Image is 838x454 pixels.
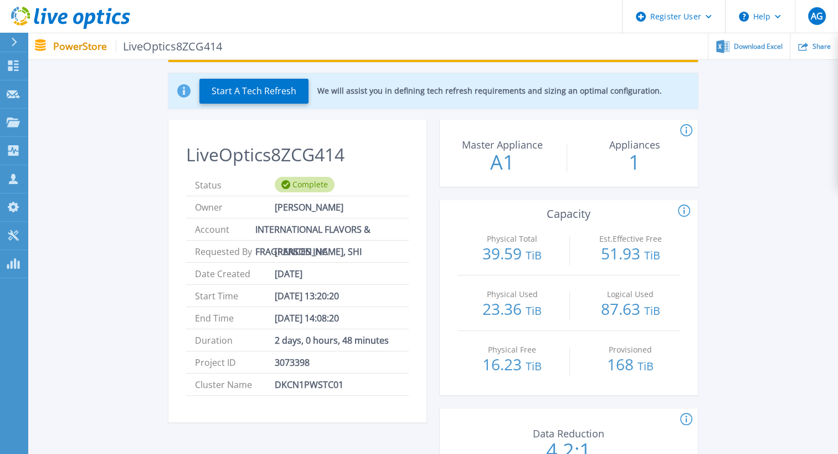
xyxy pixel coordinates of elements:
[255,218,399,240] span: INTERNATIONAL FLAVORS & FRAGRANCES INC
[275,351,310,373] span: 3073398
[813,43,831,50] span: Share
[463,246,562,263] p: 39.59
[465,290,559,298] p: Physical Used
[584,235,677,243] p: Est.Effective Free
[195,374,275,395] span: Cluster Name
[275,241,362,262] span: [PERSON_NAME], SHI
[275,285,339,307] span: [DATE] 13:20:20
[465,235,559,243] p: Physical Total
[526,303,542,318] span: TiB
[734,43,783,50] span: Download Excel
[573,152,697,172] p: 1
[116,40,223,53] span: LiveOptics8ZCG414
[275,263,302,284] span: [DATE]
[186,145,409,165] h2: LiveOptics8ZCG414
[463,356,562,374] p: 16.23
[195,285,275,307] span: Start Time
[275,329,389,351] span: 2 days, 0 hours, 48 minutes
[526,248,542,263] span: TiB
[195,307,275,329] span: End Time
[465,346,559,354] p: Physical Free
[581,301,680,319] p: 87.63
[195,218,256,240] span: Account
[195,329,275,351] span: Duration
[509,429,628,438] p: Data Reduction
[581,356,680,374] p: 168
[195,174,275,196] span: Status
[526,359,542,374] span: TiB
[317,86,662,95] p: We will assist you in defining tech refresh requirements and sizing an optimal configuration.
[195,196,275,218] span: Owner
[275,177,335,192] div: Complete
[810,12,822,21] span: AG
[644,303,660,318] span: TiB
[275,374,343,395] span: DKCN1PWSTC01
[199,79,309,104] button: Start A Tech Refresh
[644,248,660,263] span: TiB
[463,301,562,319] p: 23.36
[275,307,339,329] span: [DATE] 14:08:20
[195,263,275,284] span: Date Created
[443,140,562,150] p: Master Appliance
[440,152,564,172] p: A1
[575,140,694,150] p: Appliances
[53,40,223,53] p: PowerStore
[584,346,677,354] p: Provisioned
[195,351,275,373] span: Project ID
[581,246,680,263] p: 51.93
[638,359,654,374] span: TiB
[584,290,677,298] p: Logical Used
[195,241,275,262] span: Requested By
[275,196,343,218] span: [PERSON_NAME]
